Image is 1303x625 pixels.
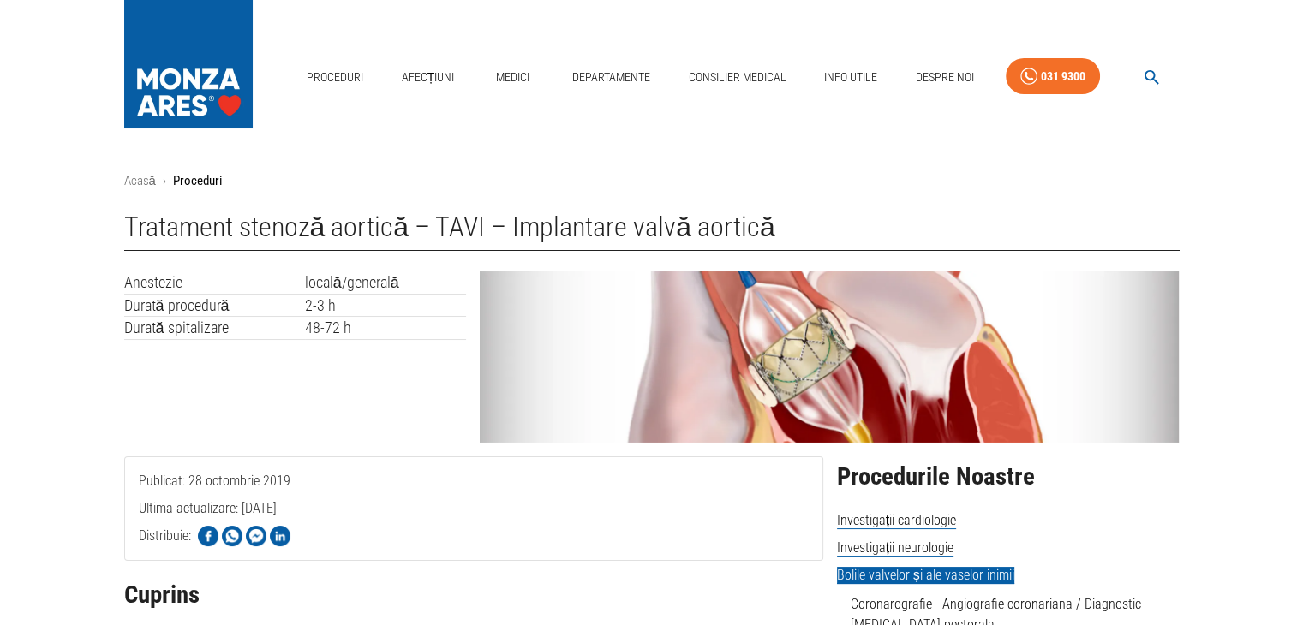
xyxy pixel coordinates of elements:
a: Despre Noi [909,60,981,95]
span: Publicat: 28 octombrie 2019 [139,473,290,557]
span: Investigații neurologie [837,539,953,557]
a: Departamente [565,60,657,95]
td: 2-3 h [305,294,467,317]
img: Share on Facebook [198,526,218,546]
h1: Tratament stenoză aortică – TAVI – Implantare valvă aortică [124,211,1180,251]
td: Anestezie [124,271,305,294]
td: Durată spitalizare [124,317,305,340]
div: 031 9300 [1041,66,1085,87]
span: Bolile valvelor și ale vaselor inimii [837,567,1014,584]
img: Tratament stenoza aortica – TAVI – Implantare valva aortica | MONZA ARES [480,271,1179,443]
img: Share on Facebook Messenger [246,526,266,546]
img: Share on LinkedIn [270,526,290,546]
h2: Procedurile Noastre [837,463,1180,491]
td: 48-72 h [305,317,467,340]
a: Proceduri [300,60,370,95]
a: Acasă [124,173,156,188]
a: Afecțiuni [395,60,462,95]
a: Info Utile [817,60,884,95]
img: Share on WhatsApp [222,526,242,546]
h2: Cuprins [124,581,823,609]
a: 031 9300 [1006,58,1100,95]
td: locală/generală [305,271,467,294]
nav: breadcrumb [124,171,1180,191]
li: › [163,171,166,191]
a: Consilier Medical [681,60,792,95]
span: Investigații cardiologie [837,512,956,529]
p: Distribuie: [139,526,191,546]
span: Ultima actualizare: [DATE] [139,500,277,585]
p: Proceduri [173,171,222,191]
a: Medici [486,60,541,95]
td: Durată procedură [124,294,305,317]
